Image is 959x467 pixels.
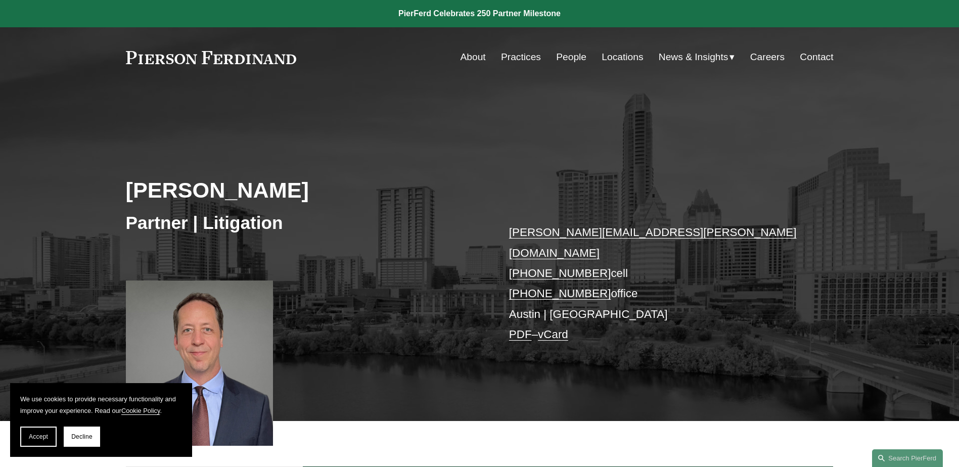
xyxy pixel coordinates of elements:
a: Locations [602,48,643,67]
a: People [556,48,586,67]
a: Cookie Policy [121,407,160,414]
section: Cookie banner [10,383,192,457]
a: [PERSON_NAME][EMAIL_ADDRESS][PERSON_NAME][DOMAIN_NAME] [509,226,797,259]
a: [PHONE_NUMBER] [509,287,611,300]
h3: Partner | Litigation [126,212,480,234]
p: cell office Austin | [GEOGRAPHIC_DATA] – [509,222,804,345]
p: We use cookies to provide necessary functionality and improve your experience. Read our . [20,393,182,416]
a: vCard [538,328,568,341]
a: folder dropdown [659,48,735,67]
a: [PHONE_NUMBER] [509,267,611,279]
span: News & Insights [659,49,728,66]
h2: [PERSON_NAME] [126,177,480,203]
a: PDF [509,328,532,341]
a: Search this site [872,449,943,467]
button: Accept [20,427,57,447]
a: Careers [750,48,785,67]
a: About [461,48,486,67]
a: Contact [800,48,833,67]
span: Accept [29,433,48,440]
span: Decline [71,433,93,440]
button: Decline [64,427,100,447]
a: Practices [501,48,541,67]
